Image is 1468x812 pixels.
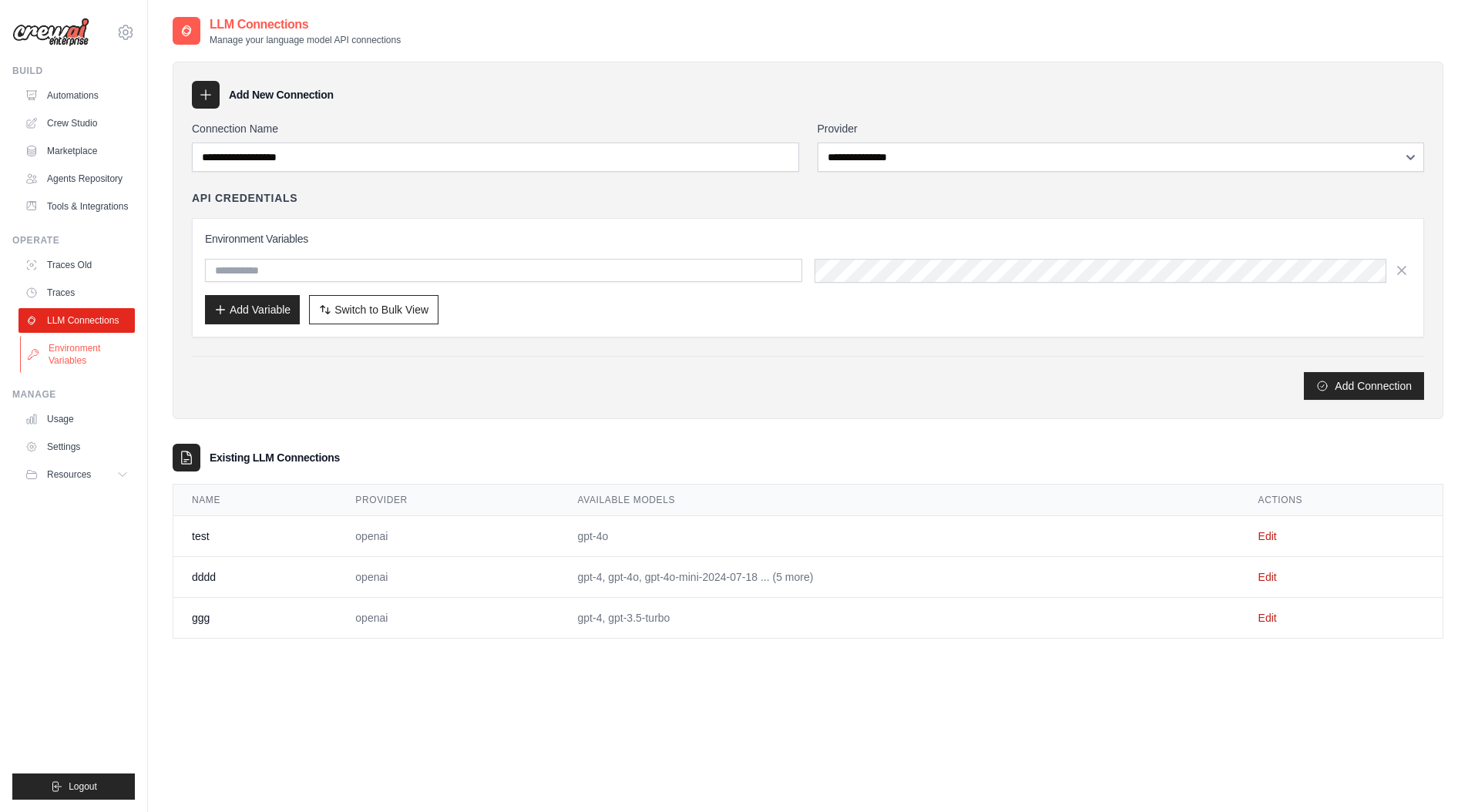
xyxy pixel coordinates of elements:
a: Edit [1258,612,1277,624]
a: Automations [18,83,135,108]
h3: Existing LLM Connections [210,450,340,465]
div: Manage [12,388,135,401]
div: Build [12,65,135,77]
a: Crew Studio [18,111,135,136]
td: gpt-4, gpt-3.5-turbo [559,597,1240,638]
th: Provider [337,485,559,516]
h3: Environment Variables [205,231,1411,247]
a: Settings [18,435,135,459]
th: Available Models [559,485,1240,516]
span: Switch to Bulk View [334,302,428,317]
a: Marketplace [18,139,135,163]
td: gpt-4, gpt-4o, gpt-4o-mini-2024-07-18 ... (5 more) [559,556,1240,597]
td: test [173,515,337,556]
td: openai [337,515,559,556]
button: Switch to Bulk View [309,295,438,324]
h2: LLM Connections [210,15,401,34]
a: Environment Variables [20,336,136,373]
a: Edit [1258,530,1277,542]
td: dddd [173,556,337,597]
a: Tools & Integrations [18,194,135,219]
button: Add Connection [1304,372,1424,400]
h4: API Credentials [192,190,297,206]
td: openai [337,597,559,638]
span: Logout [69,780,97,793]
img: Logo [12,18,89,47]
a: Traces [18,280,135,305]
h3: Add New Connection [229,87,334,102]
td: ggg [173,597,337,638]
a: Edit [1258,571,1277,583]
label: Connection Name [192,121,799,136]
button: Resources [18,462,135,487]
td: gpt-4o [559,515,1240,556]
a: Traces Old [18,253,135,277]
th: Name [173,485,337,516]
a: LLM Connections [18,308,135,333]
button: Logout [12,773,135,800]
button: Add Variable [205,295,300,324]
td: openai [337,556,559,597]
span: Resources [47,468,91,481]
div: Operate [12,234,135,247]
th: Actions [1240,485,1443,516]
label: Provider [818,121,1425,136]
p: Manage your language model API connections [210,34,401,46]
a: Usage [18,407,135,431]
a: Agents Repository [18,166,135,191]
